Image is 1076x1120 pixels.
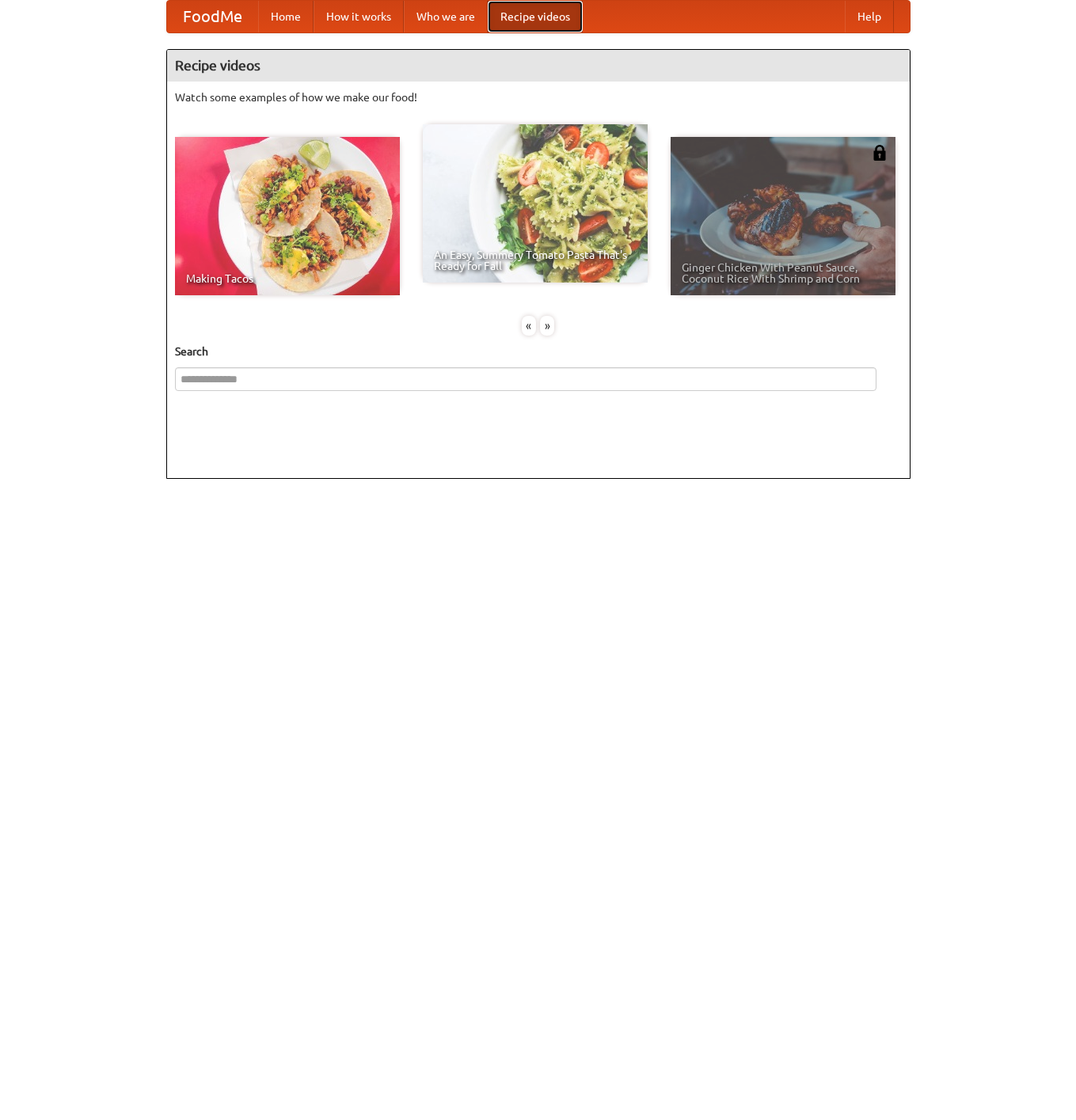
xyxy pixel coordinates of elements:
div: » [540,316,554,336]
a: Home [258,1,314,32]
a: Who we are [404,1,488,32]
h4: Recipe videos [167,50,910,82]
h5: Search [175,344,902,359]
span: An Easy, Summery Tomato Pasta That's Ready for Fall [434,249,637,271]
a: How it works [314,1,404,32]
a: Making Tacos [175,137,400,295]
div: « [522,316,536,336]
a: Recipe videos [488,1,583,32]
a: Help [845,1,894,32]
p: Watch some examples of how we make our food! [175,89,902,105]
a: FoodMe [167,1,258,32]
span: Making Tacos [186,273,389,284]
a: An Easy, Summery Tomato Pasta That's Ready for Fall [423,124,648,283]
img: 483408.png [872,145,888,161]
